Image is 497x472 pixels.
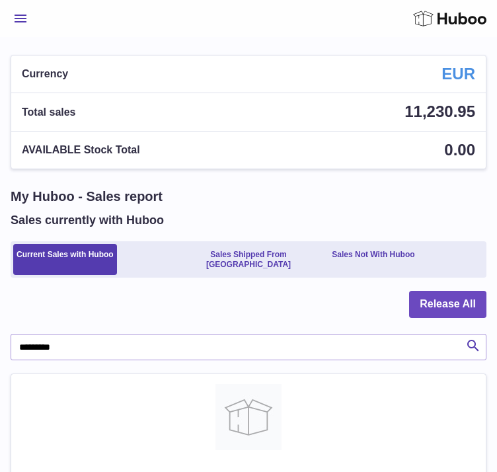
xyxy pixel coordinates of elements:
a: AVAILABLE Stock Total 0.00 [11,132,486,169]
img: no-photo.jpg [215,384,282,450]
a: Sales Shipped From [GEOGRAPHIC_DATA] [171,244,326,275]
a: Current Sales with Huboo [13,244,117,275]
button: Release All [409,291,486,318]
h1: My Huboo - Sales report [11,188,486,206]
span: 11,230.95 [404,102,475,120]
a: Sales Not With Huboo [328,244,418,275]
a: Total sales 11,230.95 [11,93,486,130]
span: Currency [22,67,68,81]
span: Total sales [22,105,76,120]
h2: Sales currently with Huboo [11,212,164,228]
span: 0.00 [444,141,475,159]
span: AVAILABLE Stock Total [22,143,140,157]
strong: EUR [441,63,475,85]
